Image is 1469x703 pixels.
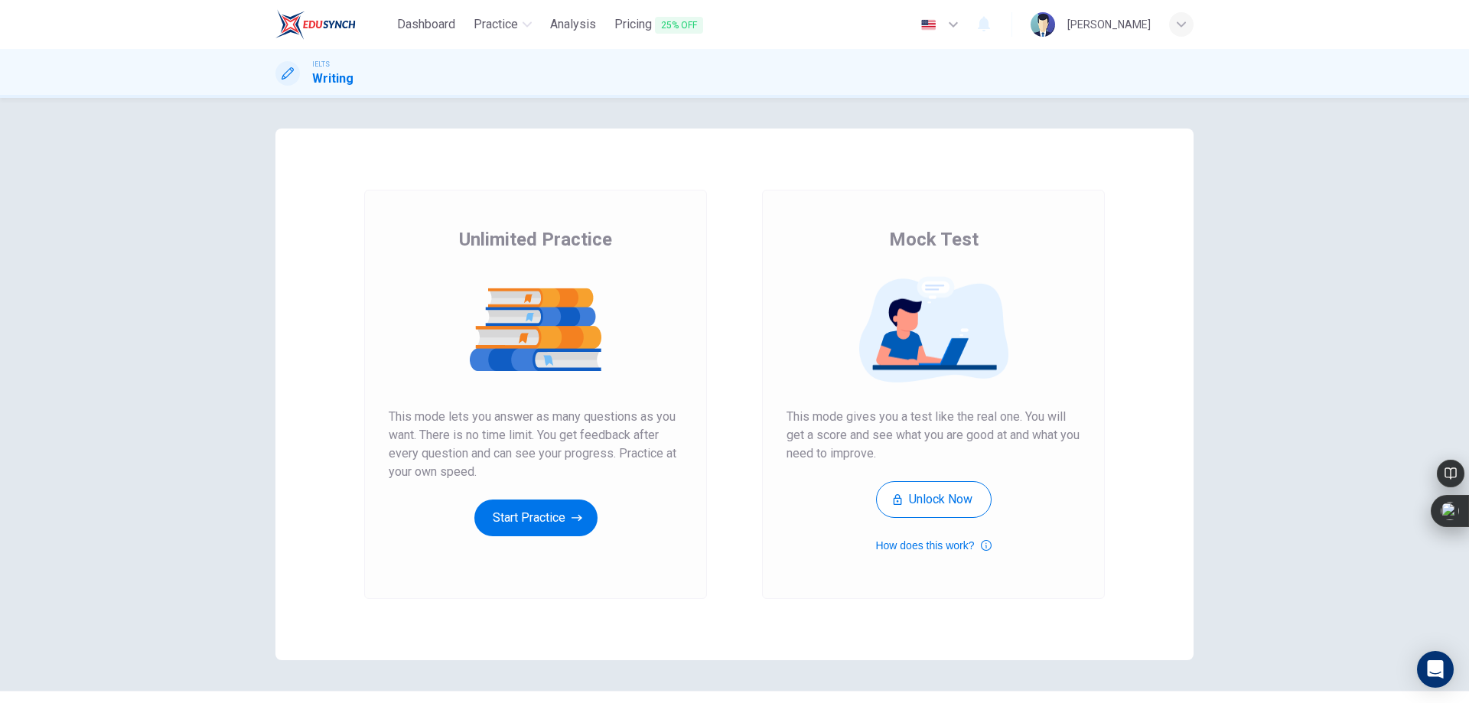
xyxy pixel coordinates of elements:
[391,11,461,39] a: Dashboard
[614,15,703,34] span: Pricing
[889,227,979,252] span: Mock Test
[275,9,356,40] img: EduSynch logo
[1031,12,1055,37] img: Profile picture
[919,19,938,31] img: en
[1417,651,1454,688] div: Open Intercom Messenger
[608,11,709,39] button: Pricing25% OFF
[397,15,455,34] span: Dashboard
[1067,15,1151,34] div: [PERSON_NAME]
[467,11,538,38] button: Practice
[459,227,612,252] span: Unlimited Practice
[544,11,602,39] a: Analysis
[389,408,682,481] span: This mode lets you answer as many questions as you want. There is no time limit. You get feedback...
[474,15,518,34] span: Practice
[550,15,596,34] span: Analysis
[787,408,1080,463] span: This mode gives you a test like the real one. You will get a score and see what you are good at a...
[875,536,991,555] button: How does this work?
[474,500,598,536] button: Start Practice
[655,17,703,34] span: 25% OFF
[544,11,602,38] button: Analysis
[275,9,391,40] a: EduSynch logo
[876,481,992,518] button: Unlock Now
[312,59,330,70] span: IELTS
[312,70,353,88] h1: Writing
[391,11,461,38] button: Dashboard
